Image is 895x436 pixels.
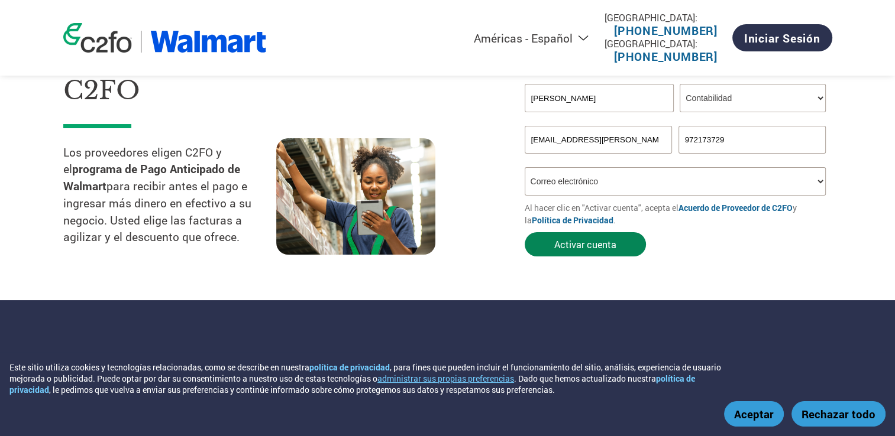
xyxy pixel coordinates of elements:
[532,214,613,226] a: Política de Privacidad
[605,37,727,50] div: [GEOGRAPHIC_DATA]:
[724,401,784,427] button: Aceptar
[680,84,826,112] select: Title/Role
[678,155,826,162] div: Inavlid Phone Number
[614,49,718,64] a: [PHONE_NUMBER]
[9,362,732,395] div: Este sitio utiliza cookies y tecnologías relacionadas, como se describe en nuestra , para fines q...
[63,161,240,193] strong: programa de Pago Anticipado de Walmart
[605,11,727,24] div: [GEOGRAPHIC_DATA]:
[678,202,793,213] a: Acuerdo de Proveedor de C2FO
[276,138,435,255] img: supply chain worker
[678,126,826,154] input: Teléfono*
[614,23,718,38] a: [PHONE_NUMBER]
[309,362,390,373] a: política de privacidad
[525,201,832,226] p: Al hacer clic en "Activar cuenta", acepta el y la .
[525,232,646,256] button: Activar cuenta
[791,401,886,427] button: Rechazar todo
[63,144,276,246] p: Los proveedores eligen C2FO y el para recibir antes el pago e ingresar más dinero en efectivo a s...
[525,126,673,154] input: Invalid Email format
[377,373,514,384] button: administrar sus propias preferencias
[63,23,132,53] img: c2fo logo
[525,113,826,121] div: Invalid company name or company name is too long
[525,84,674,112] input: Nombre de su compañía*
[150,31,267,53] img: Walmart
[732,24,832,51] a: Iniciar sesión
[525,155,673,162] div: Inavlid Email Address
[9,373,695,395] a: política de privacidad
